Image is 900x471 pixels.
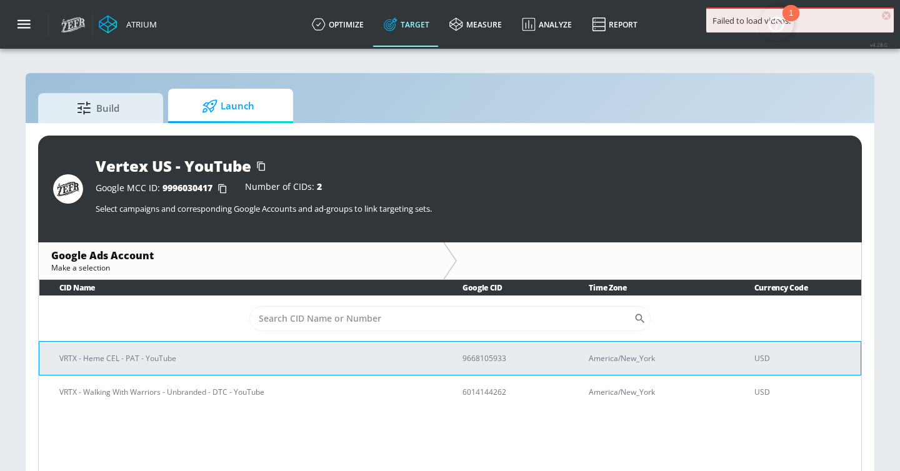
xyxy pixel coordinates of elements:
[589,352,724,365] p: America/New_York
[754,385,851,399] p: USD
[249,306,634,331] input: Search CID Name or Number
[462,385,559,399] p: 6014144262
[589,385,724,399] p: America/New_York
[51,262,431,273] div: Make a selection
[870,41,887,48] span: v 4.28.0
[162,182,212,194] span: 9996030417
[512,2,582,47] a: Analyze
[374,2,439,47] a: Target
[582,2,647,47] a: Report
[59,385,432,399] p: VRTX - Walking With Warriors - Unbranded - DTC - YouTube
[249,306,651,331] div: Search CID Name or Number
[317,181,322,192] span: 2
[96,182,232,195] div: Google MCC ID:
[181,91,276,121] span: Launch
[439,2,512,47] a: measure
[96,203,847,214] p: Select campaigns and corresponding Google Accounts and ad-groups to link targeting sets.
[302,2,374,47] a: optimize
[442,280,569,295] th: Google CID
[789,13,793,29] div: 1
[51,249,431,262] div: Google Ads Account
[51,93,146,123] span: Build
[39,280,442,295] th: CID Name
[754,352,851,365] p: USD
[59,352,432,365] p: VRTX - Heme CEL - PAT - YouTube
[39,242,443,279] div: Google Ads AccountMake a selection
[121,19,157,30] div: Atrium
[759,6,794,41] button: Open Resource Center, 1 new notification
[712,15,887,26] div: Failed to load videos.
[96,156,251,176] div: Vertex US - YouTube
[99,15,157,34] a: Atrium
[462,352,559,365] p: 9668105933
[569,280,734,295] th: Time Zone
[734,280,861,295] th: Currency Code
[245,182,322,195] div: Number of CIDs:
[882,11,891,20] span: ×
